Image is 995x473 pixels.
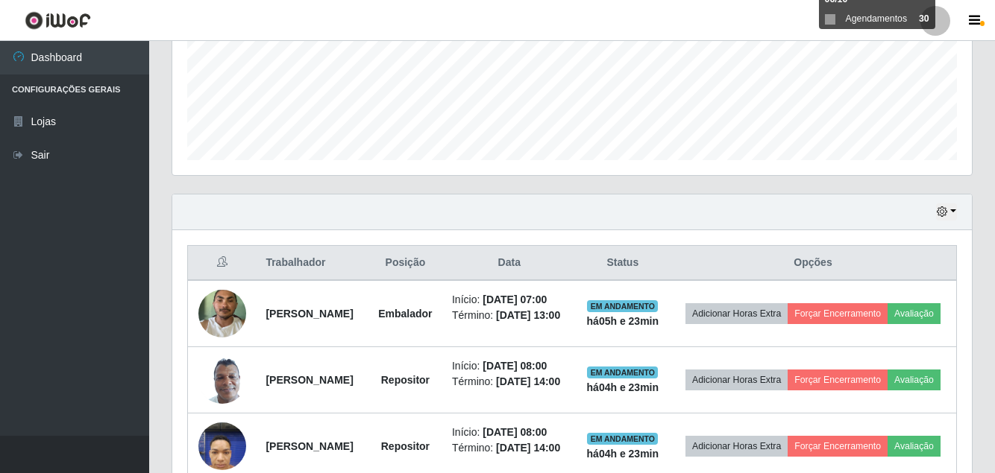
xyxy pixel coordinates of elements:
strong: [PERSON_NAME] [266,374,353,386]
button: Avaliação [888,369,941,390]
button: Adicionar Horas Extra [685,369,788,390]
strong: Repositor [381,440,430,452]
li: Início: [452,358,567,374]
th: Posição [368,246,443,281]
li: Término: [452,374,567,390]
button: Forçar Encerramento [788,369,888,390]
strong: [PERSON_NAME] [266,440,353,452]
time: [DATE] 14:00 [496,442,560,454]
img: 1663264446205.jpeg [198,348,246,411]
li: Início: [452,425,567,440]
span: EM ANDAMENTO [587,433,658,445]
strong: há 04 h e 23 min [587,448,659,460]
button: Avaliação [888,303,941,324]
strong: Embalador [378,308,432,320]
button: Adicionar Horas Extra [685,303,788,324]
img: CoreUI Logo [25,11,91,30]
th: Data [443,246,576,281]
strong: Repositor [381,374,430,386]
strong: [PERSON_NAME] [266,308,353,320]
img: 1737051124467.jpeg [198,282,246,345]
th: Opções [670,246,956,281]
button: Avaliação [888,436,941,457]
button: Forçar Encerramento [788,436,888,457]
time: [DATE] 08:00 [483,360,547,372]
time: [DATE] 08:00 [483,426,547,438]
span: EM ANDAMENTO [587,366,658,378]
time: [DATE] 13:00 [496,309,560,321]
li: Término: [452,308,567,323]
strong: há 05 h e 23 min [587,315,659,327]
span: EM ANDAMENTO [587,300,658,312]
button: Forçar Encerramento [788,303,888,324]
time: [DATE] 07:00 [483,293,547,305]
th: Status [576,246,670,281]
li: Início: [452,292,567,308]
th: Trabalhador [257,246,367,281]
time: [DATE] 14:00 [496,375,560,387]
strong: há 04 h e 23 min [587,381,659,393]
button: Adicionar Horas Extra [685,436,788,457]
li: Término: [452,440,567,456]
